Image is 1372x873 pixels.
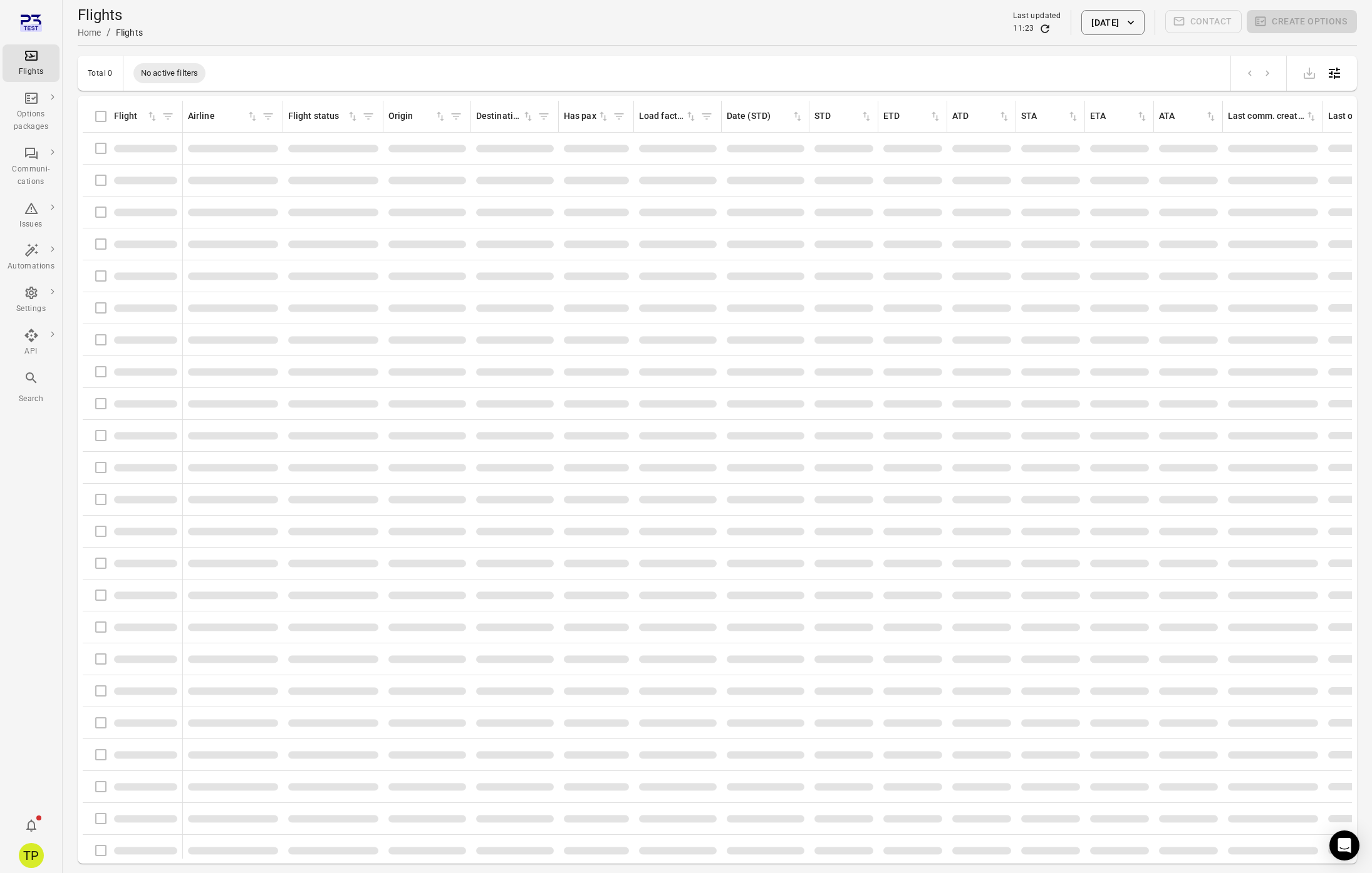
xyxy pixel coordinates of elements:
a: Home [78,28,101,38]
button: Refresh data [1039,23,1051,35]
div: Flights [116,26,143,39]
button: Search [3,367,60,409]
div: Sort by ETA in ascending order [1090,110,1148,123]
div: Flights [8,66,55,78]
a: Flights [3,44,60,82]
div: Search [8,393,55,406]
span: No active filters [133,67,206,79]
div: API [8,345,55,358]
div: Last updated [1013,10,1061,23]
a: Settings [3,282,60,319]
span: Please make a selection to create communications [1165,10,1242,35]
div: Communi-cations [8,163,55,188]
span: Filter by has pax [610,107,628,126]
button: Open table configuration [1322,61,1347,86]
span: Filter by load factor [697,107,716,126]
nav: Breadcrumbs [78,25,143,40]
div: Sort by airline in ascending order [188,110,259,123]
div: Issues [8,218,55,231]
div: Automations [8,260,55,273]
span: Filter by destination [534,107,553,126]
div: Sort by flight in ascending order [114,110,159,123]
div: Options packages [8,108,55,133]
span: Filter by origin [447,107,465,126]
span: Filter by flight [159,107,177,126]
a: Options packages [3,87,60,137]
span: Filter by flight status [359,107,378,126]
div: Total 0 [88,69,113,78]
a: Issues [3,197,60,235]
span: Filter by airline [259,107,278,126]
div: TP [19,843,44,868]
a: Communi-cations [3,142,60,192]
div: 11:23 [1013,23,1034,35]
div: Sort by date (STD) in ascending order [727,110,804,123]
div: Sort by destination in ascending order [476,110,534,123]
div: Settings [8,303,55,315]
div: Sort by ATA in ascending order [1159,110,1217,123]
div: Sort by STD in ascending order [814,110,873,123]
nav: pagination navigation [1241,65,1276,81]
span: Please make a selection to export [1297,66,1322,78]
div: Sort by load factor in ascending order [639,110,697,123]
div: Sort by has pax in ascending order [564,110,610,123]
div: Sort by ETD in ascending order [883,110,942,123]
span: Please make a selection to create an option package [1247,10,1357,35]
button: Notifications [19,813,44,838]
a: Automations [3,239,60,277]
li: / [107,25,111,40]
a: API [3,324,60,362]
h1: Flights [78,5,143,25]
div: Sort by STA in ascending order [1021,110,1079,123]
div: Sort by origin in ascending order [388,110,447,123]
button: [DATE] [1081,10,1144,35]
div: Sort by flight status in ascending order [288,110,359,123]
div: Open Intercom Messenger [1329,830,1359,860]
div: Sort by last communication created in ascending order [1228,110,1317,123]
div: Sort by ATD in ascending order [952,110,1011,123]
button: Tómas Páll Máté [14,838,49,873]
